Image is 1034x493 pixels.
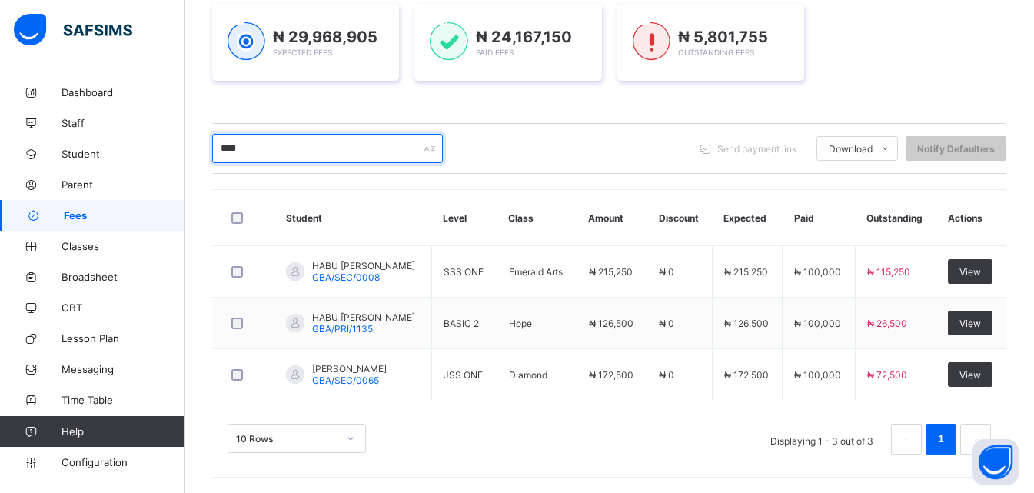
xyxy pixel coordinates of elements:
[936,190,1006,246] th: Actions
[62,332,185,345] span: Lesson Plan
[62,178,185,191] span: Parent
[312,363,387,375] span: [PERSON_NAME]
[312,311,415,323] span: HABU [PERSON_NAME]
[678,28,768,46] span: ₦ 5,801,755
[444,369,483,381] span: JSS ONE
[960,424,991,455] li: 下一页
[509,266,563,278] span: Emerald Arts
[62,271,185,283] span: Broadsheet
[917,143,995,155] span: Notify Defaulters
[430,22,467,61] img: paid-1.3eb1404cbcb1d3b736510a26bbfa3ccb.svg
[794,369,841,381] span: ₦ 100,000
[274,190,432,246] th: Student
[959,318,981,329] span: View
[659,318,674,329] span: ₦ 0
[476,28,572,46] span: ₦ 24,167,150
[228,22,265,61] img: expected-1.03dd87d44185fb6c27cc9b2570c10499.svg
[647,190,712,246] th: Discount
[759,424,885,455] li: Displaying 1 - 3 out of 3
[829,143,873,155] span: Download
[62,117,185,129] span: Staff
[724,318,769,329] span: ₦ 126,500
[589,266,633,278] span: ₦ 215,250
[312,271,380,283] span: GBA/SEC/0008
[867,318,907,329] span: ₦ 26,500
[933,429,948,449] a: 1
[236,433,337,445] div: 10 Rows
[891,424,922,455] li: 上一页
[712,190,782,246] th: Expected
[717,143,797,155] span: Send payment link
[659,266,674,278] span: ₦ 0
[62,363,185,375] span: Messaging
[62,240,185,252] span: Classes
[312,375,379,386] span: GBA/SEC/0065
[509,318,532,329] span: Hope
[577,190,647,246] th: Amount
[476,48,514,57] span: Paid Fees
[794,318,841,329] span: ₦ 100,000
[867,266,910,278] span: ₦ 115,250
[62,86,185,98] span: Dashboard
[444,318,479,329] span: BASIC 2
[926,424,956,455] li: 1
[794,266,841,278] span: ₦ 100,000
[659,369,674,381] span: ₦ 0
[959,266,981,278] span: View
[589,318,633,329] span: ₦ 126,500
[724,266,768,278] span: ₦ 215,250
[62,425,184,438] span: Help
[959,369,981,381] span: View
[509,369,547,381] span: Diamond
[273,28,377,46] span: ₦ 29,968,905
[312,323,373,335] span: GBA/PRI/1135
[14,14,132,46] img: safsims
[62,148,185,160] span: Student
[724,369,769,381] span: ₦ 172,500
[273,48,332,57] span: Expected Fees
[312,260,415,271] span: HABU [PERSON_NAME]
[972,439,1019,485] button: Open asap
[62,456,184,468] span: Configuration
[589,369,633,381] span: ₦ 172,500
[867,369,907,381] span: ₦ 72,500
[431,190,497,246] th: Level
[64,209,185,222] span: Fees
[62,394,185,406] span: Time Table
[633,22,670,61] img: outstanding-1.146d663e52f09953f639664a84e30106.svg
[678,48,754,57] span: Outstanding Fees
[960,424,991,455] button: next page
[62,301,185,314] span: CBT
[855,190,936,246] th: Outstanding
[444,266,484,278] span: SSS ONE
[891,424,922,455] button: prev page
[783,190,856,246] th: Paid
[497,190,577,246] th: Class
